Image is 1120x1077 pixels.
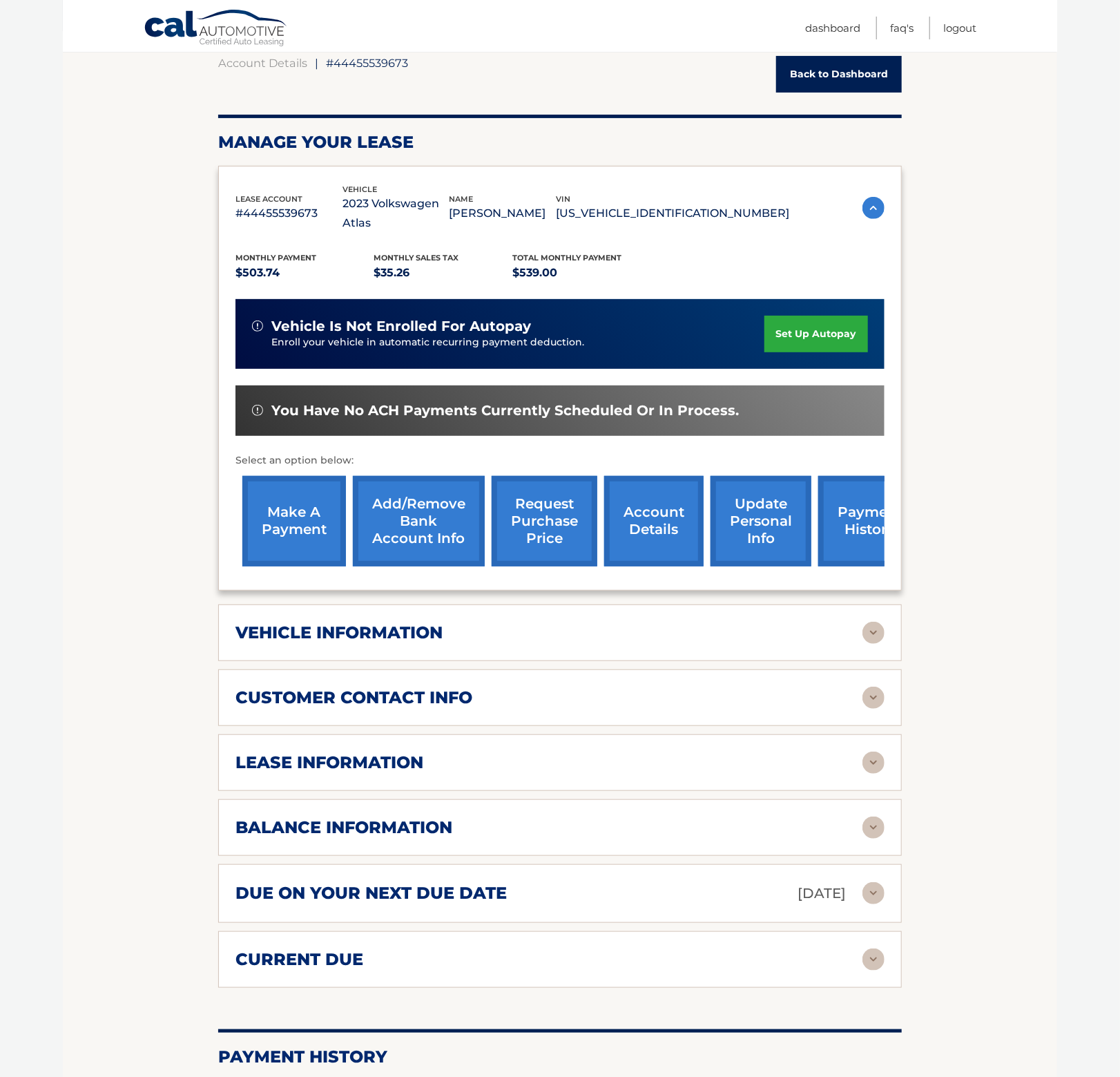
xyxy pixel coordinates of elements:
h2: current due [235,949,363,970]
a: Account Details [218,56,307,70]
img: accordion-rest.svg [862,687,885,709]
img: accordion-rest.svg [862,882,885,904]
p: Select an option below: [235,452,885,469]
p: $539.00 [512,263,651,283]
a: Logout [943,17,976,39]
img: accordion-rest.svg [862,752,885,774]
a: make a payment [242,476,346,566]
a: set up autopay [764,316,868,352]
a: account details [604,476,704,566]
h2: customer contact info [235,687,472,708]
img: alert-white.svg [252,405,263,416]
img: alert-white.svg [252,321,263,332]
img: accordion-active.svg [862,197,885,219]
span: | [315,56,318,70]
a: Dashboard [805,17,860,39]
a: update personal info [711,476,811,566]
span: You have no ACH payments currently scheduled or in process. [271,402,739,419]
p: [PERSON_NAME] [449,204,556,223]
span: vehicle [342,184,377,194]
h2: due on your next due date [235,883,507,904]
img: accordion-rest.svg [862,817,885,839]
p: $503.74 [235,263,374,283]
img: accordion-rest.svg [862,622,885,644]
span: #44455539673 [326,56,408,70]
a: Cal Automotive [144,9,289,49]
h2: lease information [235,752,423,773]
p: Enroll your vehicle in automatic recurring payment deduction. [271,335,764,350]
p: $35.26 [374,263,513,283]
p: 2023 Volkswagen Atlas [342,194,450,233]
span: lease account [235,194,302,204]
span: Total Monthly Payment [512,253,621,263]
img: accordion-rest.svg [862,949,885,971]
a: Add/Remove bank account info [353,476,485,566]
h2: Manage Your Lease [218,132,902,153]
span: Monthly sales Tax [374,253,459,263]
span: Monthly Payment [235,253,316,263]
h2: Payment History [218,1047,902,1067]
a: payment history [818,476,922,566]
p: [DATE] [798,881,846,906]
a: FAQ's [890,17,914,39]
h2: vehicle information [235,622,443,643]
span: vin [556,194,570,204]
span: vehicle is not enrolled for autopay [271,318,531,335]
span: name [449,194,473,204]
a: request purchase price [492,476,597,566]
p: #44455539673 [235,204,342,223]
a: Back to Dashboard [776,56,902,93]
p: [US_VEHICLE_IDENTIFICATION_NUMBER] [556,204,789,223]
h2: balance information [235,817,452,838]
